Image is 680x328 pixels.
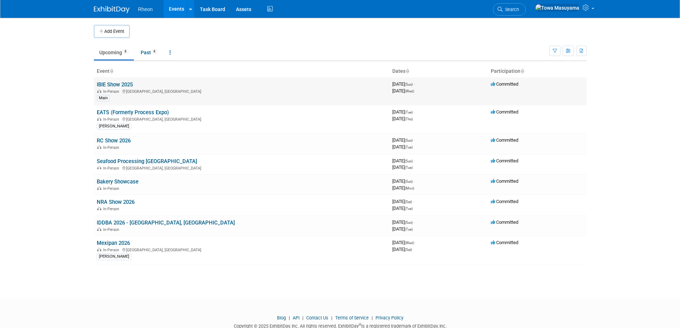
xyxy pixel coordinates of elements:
[103,89,121,94] span: In-Person
[392,185,414,191] span: [DATE]
[103,117,121,122] span: In-Person
[405,180,413,183] span: (Sun)
[405,110,413,114] span: (Tue)
[414,81,415,87] span: -
[97,227,101,231] img: In-Person Event
[97,178,138,185] a: Bakery Showcase
[97,145,101,149] img: In-Person Event
[122,49,129,54] span: 8
[110,68,113,74] a: Sort by Event Name
[151,49,157,54] span: 8
[392,206,413,211] span: [DATE]
[359,323,361,327] sup: ®
[97,240,130,246] a: Mexipan 2026
[414,137,415,143] span: -
[103,227,121,232] span: In-Person
[293,315,299,321] a: API
[491,137,518,143] span: Committed
[488,65,586,77] th: Participation
[97,247,387,252] div: [GEOGRAPHIC_DATA], [GEOGRAPHIC_DATA]
[392,199,414,204] span: [DATE]
[414,158,415,163] span: -
[392,144,413,150] span: [DATE]
[389,65,488,77] th: Dates
[97,88,387,94] div: [GEOGRAPHIC_DATA], [GEOGRAPHIC_DATA]
[97,219,235,226] a: IDDBA 2026 - [GEOGRAPHIC_DATA], [GEOGRAPHIC_DATA]
[277,315,286,321] a: Blog
[97,117,101,121] img: In-Person Event
[405,227,413,231] span: (Tue)
[392,219,415,225] span: [DATE]
[103,186,121,191] span: In-Person
[405,166,413,170] span: (Tue)
[94,65,389,77] th: Event
[329,315,334,321] span: |
[405,89,414,93] span: (Wed)
[335,315,369,321] a: Terms of Service
[414,109,415,115] span: -
[406,68,409,74] a: Sort by Start Date
[103,166,121,171] span: In-Person
[97,186,101,190] img: In-Person Event
[405,186,414,190] span: (Mon)
[392,240,416,245] span: [DATE]
[491,240,518,245] span: Committed
[301,315,305,321] span: |
[392,109,415,115] span: [DATE]
[535,4,580,12] img: Towa Masuyama
[287,315,292,321] span: |
[97,89,101,93] img: In-Person Event
[491,219,518,225] span: Committed
[414,219,415,225] span: -
[97,207,101,210] img: In-Person Event
[97,116,387,122] div: [GEOGRAPHIC_DATA], [GEOGRAPHIC_DATA]
[415,240,416,245] span: -
[392,247,412,252] span: [DATE]
[491,158,518,163] span: Committed
[491,178,518,184] span: Committed
[503,7,519,12] span: Search
[405,145,413,149] span: (Tue)
[392,226,413,232] span: [DATE]
[97,253,131,260] div: [PERSON_NAME]
[103,145,121,150] span: In-Person
[97,158,197,165] a: Seafood Processing [GEOGRAPHIC_DATA]
[405,241,414,245] span: (Wed)
[97,137,131,144] a: RC Show 2026
[405,159,413,163] span: (Sun)
[94,6,130,13] img: ExhibitDay
[97,165,387,171] div: [GEOGRAPHIC_DATA], [GEOGRAPHIC_DATA]
[97,81,133,88] a: IBIE Show 2025
[405,138,413,142] span: (Sun)
[414,178,415,184] span: -
[94,25,130,38] button: Add Event
[392,88,414,94] span: [DATE]
[103,207,121,211] span: In-Person
[392,81,415,87] span: [DATE]
[493,3,526,16] a: Search
[405,248,412,252] span: (Sat)
[97,109,169,116] a: EATS (Formerly Process Expo)
[392,137,415,143] span: [DATE]
[370,315,374,321] span: |
[94,46,134,59] a: Upcoming8
[520,68,524,74] a: Sort by Participation Type
[392,165,413,170] span: [DATE]
[392,158,415,163] span: [DATE]
[405,207,413,211] span: (Tue)
[413,199,414,204] span: -
[491,81,518,87] span: Committed
[405,200,412,204] span: (Sat)
[376,315,403,321] a: Privacy Policy
[392,116,413,121] span: [DATE]
[97,199,135,205] a: NRA Show 2026
[97,248,101,251] img: In-Person Event
[138,6,153,12] span: Rheon
[103,248,121,252] span: In-Person
[491,109,518,115] span: Committed
[491,199,518,204] span: Committed
[405,117,413,121] span: (Thu)
[306,315,328,321] a: Contact Us
[97,123,131,130] div: [PERSON_NAME]
[97,95,110,101] div: Main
